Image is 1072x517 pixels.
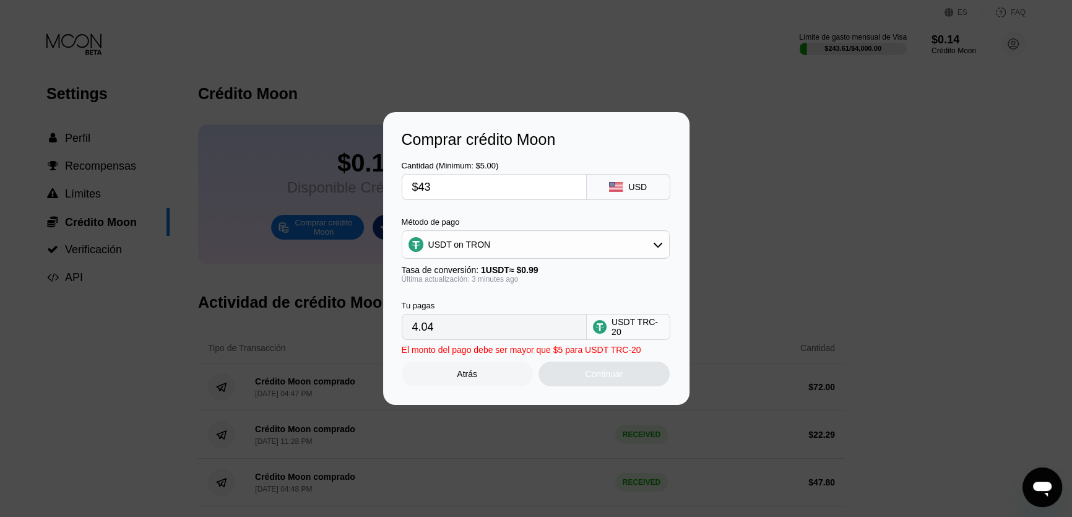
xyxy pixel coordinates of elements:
div: USDT TRC-20 [612,317,664,337]
div: USDT on TRON [402,232,669,257]
div: Última actualización: 3 minutes ago [402,275,670,284]
div: USDT on TRON [428,240,491,250]
div: Atrás [457,369,477,379]
div: Tu pagas [402,301,587,310]
div: Atrás [402,362,533,386]
input: $0.00 [412,175,576,199]
div: Cantidad (Minimum: $5.00) [402,161,587,170]
div: Tasa de conversión: [402,265,670,275]
div: USD [628,182,647,192]
div: Comprar crédito Moon [402,131,671,149]
span: 1 USDT ≈ $0.99 [481,265,538,275]
div: Método de pago [402,217,670,227]
iframe: Botón para iniciar la ventana de mensajería [1022,467,1062,507]
div: El monto del pago debe ser mayor que $5 para USDT TRC-20 [402,345,641,355]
